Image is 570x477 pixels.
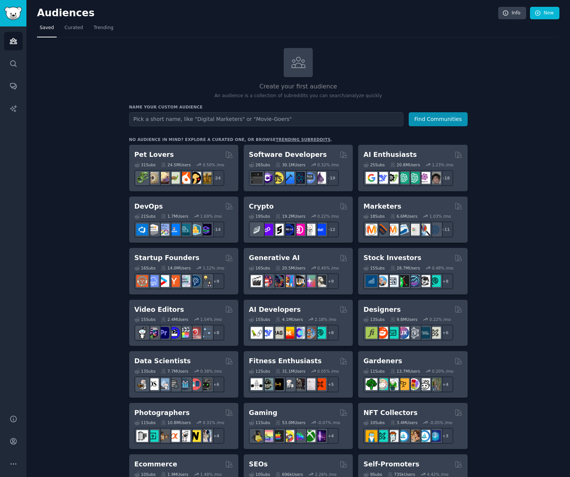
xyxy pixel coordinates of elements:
[314,327,326,339] img: AIDevelopersSociety
[161,420,191,425] div: 10.8M Users
[429,275,441,287] img: technicalanalysis
[209,170,224,186] div: + 24
[363,202,401,211] h2: Marketers
[432,162,453,167] div: 1.23 % /mo
[189,430,201,442] img: Nikon
[419,172,430,184] img: OpenAIDev
[304,224,315,235] img: CryptoNews
[363,408,417,418] h2: NFT Collectors
[179,172,190,184] img: cockatiel
[200,369,222,374] div: 0.38 % /mo
[429,378,441,390] img: GardenersWorld
[275,472,303,477] div: 696k Users
[161,369,188,374] div: 7.7M Users
[429,224,441,235] img: OnlineMarketing
[161,472,188,477] div: 1.9M Users
[209,221,224,237] div: + 14
[147,378,159,390] img: datascience
[189,378,201,390] img: datasets
[251,275,263,287] img: aivideo
[314,275,326,287] img: DreamBooth
[91,22,116,37] a: Trending
[168,224,180,235] img: DevOpsLinks
[390,265,420,271] div: 28.7M Users
[283,378,294,390] img: weightroom
[317,369,339,374] div: 0.05 % /mo
[168,275,180,287] img: ycombinator
[200,327,212,339] img: postproduction
[272,275,284,287] img: deepdream
[366,378,377,390] img: vegetablegardening
[314,172,326,184] img: elixir
[408,378,420,390] img: flowers
[200,224,212,235] img: PlatformEngineers
[314,430,326,442] img: TwitchStreaming
[363,460,419,469] h2: Self-Promoters
[390,214,418,219] div: 6.6M Users
[136,224,148,235] img: azuredevops
[437,273,453,289] div: + 8
[249,265,270,271] div: 16 Sub s
[200,430,212,442] img: WeddingPhotography
[136,327,148,339] img: gopro
[283,275,294,287] img: sdforall
[323,170,339,186] div: + 19
[376,327,388,339] img: logodesign
[408,172,420,184] img: chatgpt_prompts_
[249,408,277,418] h2: Gaming
[161,265,191,271] div: 14.0M Users
[363,162,385,167] div: 25 Sub s
[37,7,498,19] h2: Audiences
[65,25,83,31] span: Curated
[251,327,263,339] img: LangChain
[437,221,453,237] div: + 11
[189,172,201,184] img: PetAdvice
[136,430,148,442] img: analog
[323,273,339,289] div: + 9
[249,214,270,219] div: 19 Sub s
[275,317,303,322] div: 4.1M Users
[293,172,305,184] img: reactnative
[158,430,169,442] img: AnalogCommunity
[209,376,224,392] div: + 6
[363,214,385,219] div: 18 Sub s
[168,430,180,442] img: SonyAlpha
[209,428,224,444] div: + 4
[408,327,420,339] img: userexperience
[134,356,191,366] h2: Data Scientists
[275,214,305,219] div: 19.2M Users
[376,430,388,442] img: NFTMarketplace
[498,7,526,20] a: Info
[158,224,169,235] img: Docker_DevOps
[317,265,339,271] div: 0.40 % /mo
[179,430,190,442] img: canon
[437,170,453,186] div: + 18
[134,369,156,374] div: 13 Sub s
[200,172,212,184] img: dogbreed
[158,378,169,390] img: statistics
[209,273,224,289] div: + 9
[62,22,86,37] a: Curated
[409,112,468,126] button: Find Communities
[304,378,315,390] img: physicaltherapy
[275,162,305,167] div: 30.1M Users
[249,253,300,263] h2: Generative AI
[203,420,224,425] div: 0.31 % /mo
[363,150,417,160] h2: AI Enthusiasts
[251,378,263,390] img: GYM
[387,224,399,235] img: AskMarketing
[304,275,315,287] img: starryai
[293,378,305,390] img: fitness30plus
[189,224,201,235] img: aws_cdk
[275,265,305,271] div: 20.5M Users
[249,317,270,322] div: 15 Sub s
[200,472,222,477] div: 1.48 % /mo
[323,325,339,341] div: + 8
[203,162,224,167] div: 0.50 % /mo
[200,378,212,390] img: data
[134,472,156,477] div: 10 Sub s
[209,325,224,341] div: + 8
[134,317,156,322] div: 15 Sub s
[275,420,305,425] div: 53.0M Users
[134,420,156,425] div: 11 Sub s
